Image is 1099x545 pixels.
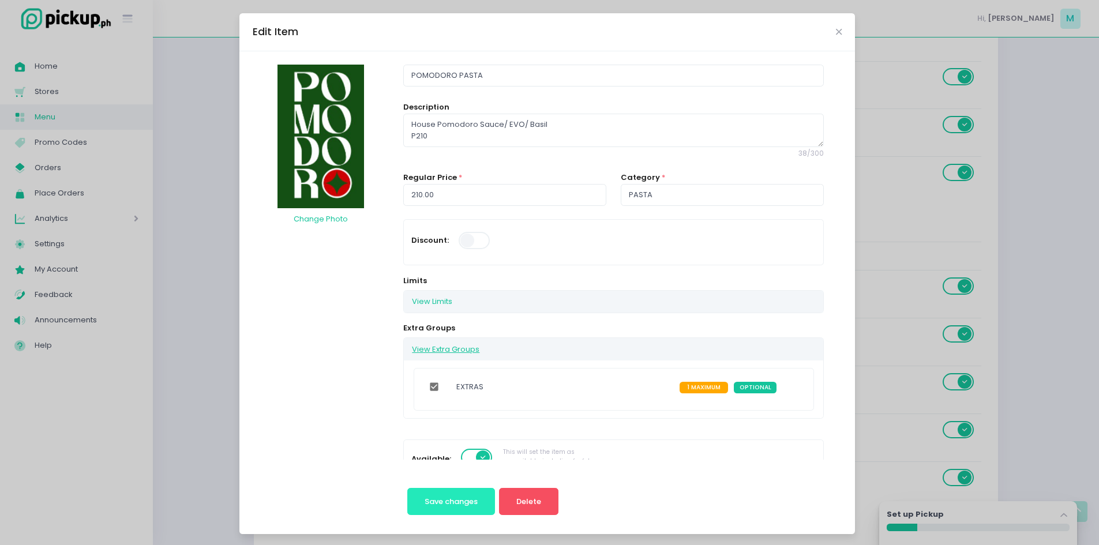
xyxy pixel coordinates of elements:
[499,488,559,516] button: Delete
[407,488,496,516] button: Save changes
[277,65,364,208] img: Item Photo
[456,374,483,400] label: EXTRAS
[404,291,460,313] button: View Limits
[621,184,824,206] input: Category
[680,382,729,393] span: 1 MAXIMUM
[404,338,487,360] button: View Extra Groups
[411,235,449,246] label: Discount:
[403,275,427,287] label: Limits
[403,149,823,159] span: 38 / 300
[403,102,449,113] label: Description
[503,448,606,475] div: This will set the item as unavailable, including for future dates.
[403,172,457,183] label: Regular Price
[411,453,451,465] label: Available:
[253,24,298,39] div: Edit Item
[293,208,348,230] button: Change Photo
[621,172,660,183] label: Category
[403,114,823,147] textarea: House Pomodoro Sauce/ EVO/ Basil P210
[403,184,606,206] input: Regular Price
[516,496,541,507] span: Delete
[836,29,842,35] button: Close
[425,496,478,507] span: Save changes
[403,322,455,334] label: Extra Groups
[734,382,777,393] span: OPTIONAL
